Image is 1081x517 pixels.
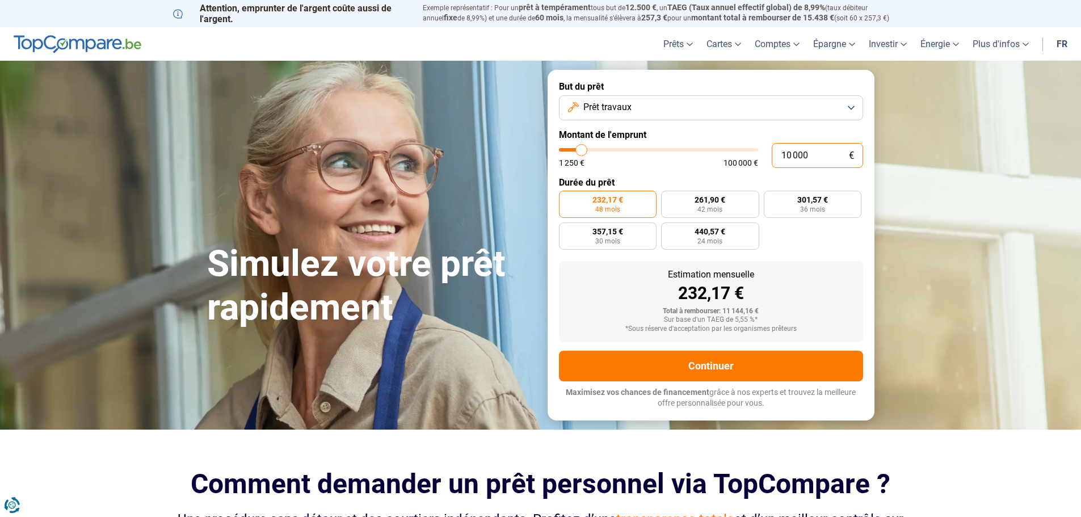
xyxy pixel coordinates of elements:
span: 440,57 € [695,228,725,236]
a: Investir [862,27,914,61]
span: fixe [444,13,457,22]
label: Durée du prêt [559,177,863,188]
span: 1 250 € [559,159,584,167]
a: Cartes [700,27,748,61]
div: Estimation mensuelle [568,270,854,279]
h2: Comment demander un prêt personnel via TopCompare ? [173,468,908,499]
button: Prêt travaux [559,95,863,120]
a: Épargne [806,27,862,61]
span: 357,15 € [592,228,623,236]
span: 232,17 € [592,196,623,204]
span: 12.500 € [625,3,657,12]
span: Maximisez vos chances de financement [566,388,709,397]
a: Comptes [748,27,806,61]
span: 30 mois [595,238,620,245]
span: € [849,151,854,161]
h1: Simulez votre prêt rapidement [207,242,534,330]
p: grâce à nos experts et trouvez la meilleure offre personnalisée pour vous. [559,387,863,409]
span: 36 mois [800,206,825,213]
p: Exemple représentatif : Pour un tous but de , un (taux débiteur annuel de 8,99%) et une durée de ... [423,3,908,23]
a: Prêts [657,27,700,61]
div: Sur base d'un TAEG de 5,55 %* [568,316,854,324]
span: 48 mois [595,206,620,213]
span: 301,57 € [797,196,828,204]
span: prêt à tempérament [519,3,591,12]
span: 24 mois [697,238,722,245]
p: Attention, emprunter de l'argent coûte aussi de l'argent. [173,3,409,24]
span: 261,90 € [695,196,725,204]
label: But du prêt [559,81,863,92]
label: Montant de l'emprunt [559,129,863,140]
span: 257,3 € [641,13,667,22]
span: Prêt travaux [583,101,632,114]
span: 60 mois [535,13,563,22]
div: 232,17 € [568,285,854,302]
div: *Sous réserve d'acceptation par les organismes prêteurs [568,325,854,333]
a: Plus d'infos [966,27,1036,61]
img: TopCompare [14,35,141,53]
a: fr [1050,27,1074,61]
a: Énergie [914,27,966,61]
button: Continuer [559,351,863,381]
span: 100 000 € [724,159,758,167]
div: Total à rembourser: 11 144,16 € [568,308,854,316]
span: TAEG (Taux annuel effectif global) de 8,99% [667,3,825,12]
span: montant total à rembourser de 15.438 € [691,13,834,22]
span: 42 mois [697,206,722,213]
